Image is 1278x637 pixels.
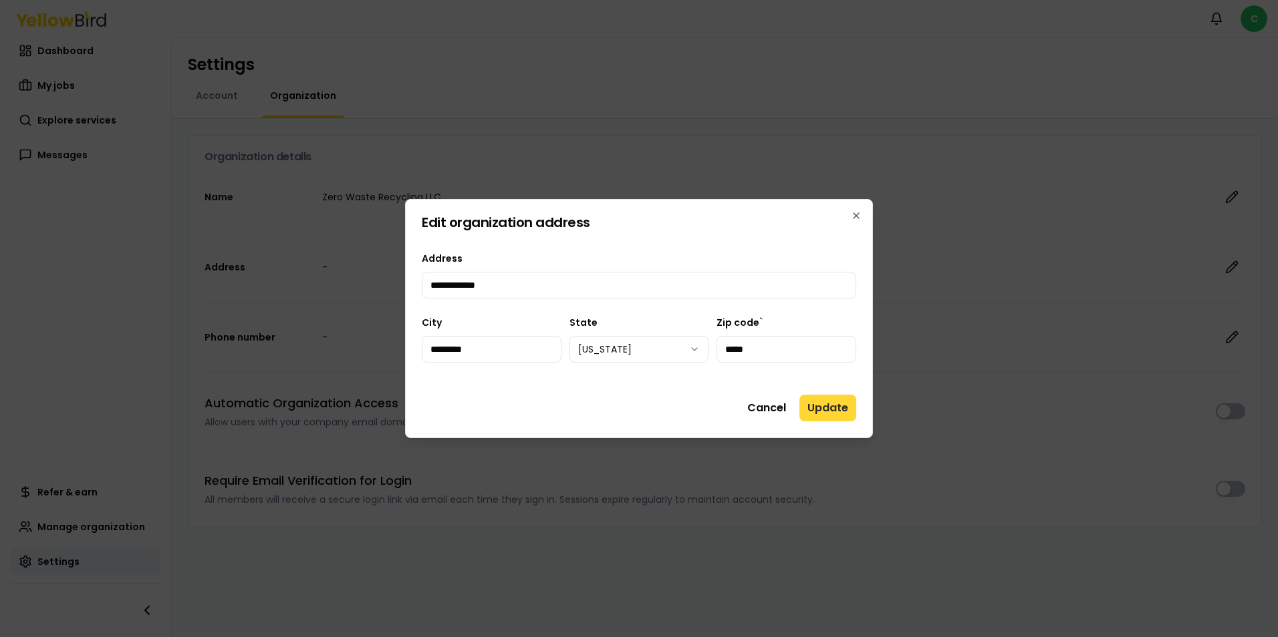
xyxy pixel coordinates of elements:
[422,216,856,229] h2: Edit organization address
[717,316,759,329] label: Zip code
[739,395,794,421] button: Cancel
[569,316,598,329] label: State
[799,395,856,421] button: Update
[717,314,856,363] div: `
[422,252,463,265] label: Address
[422,316,442,329] label: City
